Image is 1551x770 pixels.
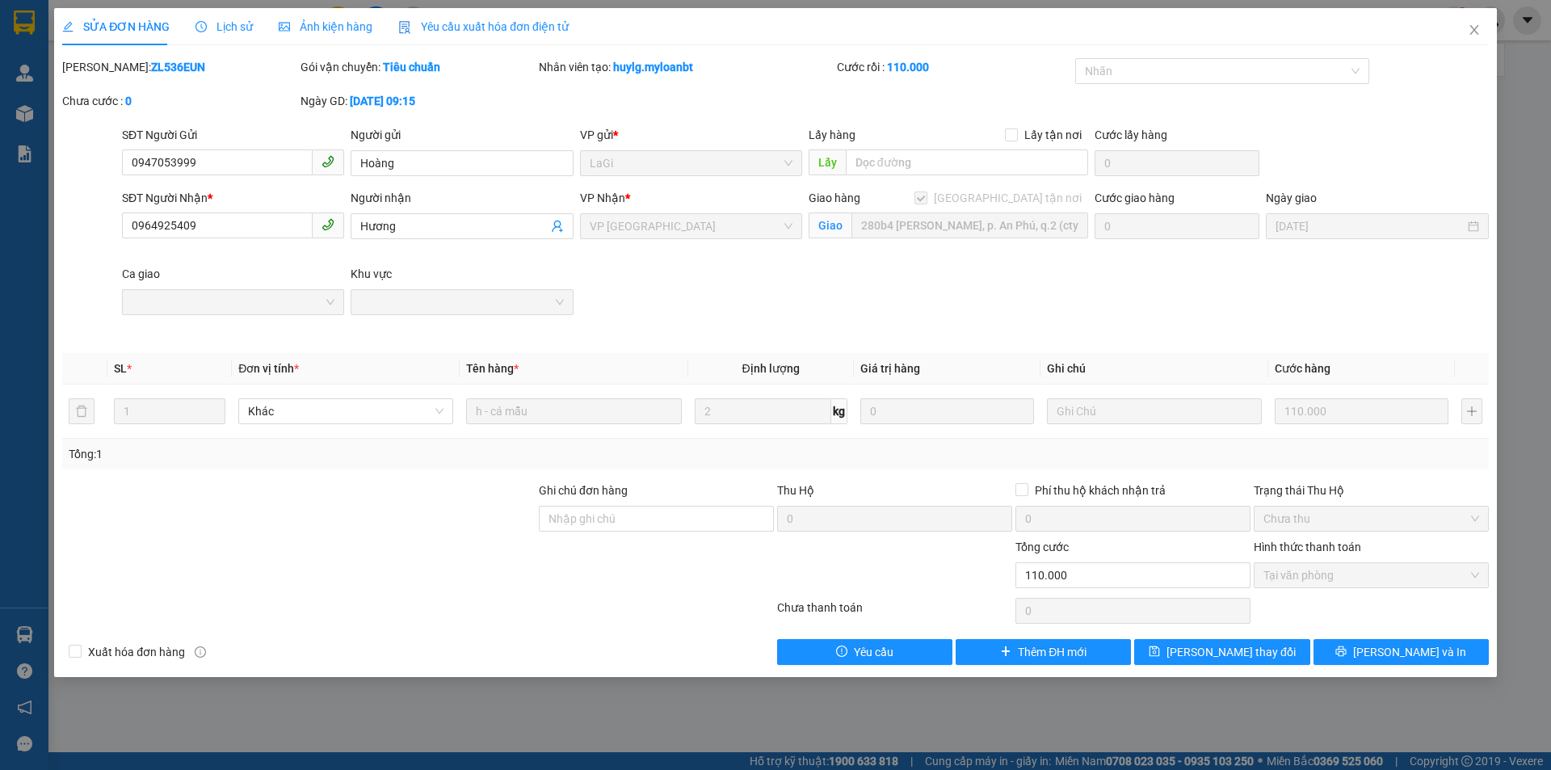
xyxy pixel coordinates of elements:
[1149,646,1160,658] span: save
[539,58,834,76] div: Nhân viên tạo:
[248,399,443,423] span: Khác
[1000,646,1011,658] span: plus
[956,639,1131,665] button: plusThêm ĐH mới
[466,362,519,375] span: Tên hàng
[590,214,792,238] span: VP Thủ Đức
[831,398,847,424] span: kg
[1275,362,1330,375] span: Cước hàng
[846,149,1088,175] input: Dọc đường
[279,20,372,33] span: Ảnh kiện hàng
[351,126,573,144] div: Người gửi
[809,149,846,175] span: Lấy
[1276,217,1464,235] input: Ngày giao
[539,484,628,497] label: Ghi chú đơn hàng
[383,61,440,74] b: Tiêu chuẩn
[62,92,297,110] div: Chưa cước :
[195,20,253,33] span: Lịch sử
[1263,507,1479,531] span: Chưa thu
[742,362,800,375] span: Định lượng
[351,265,573,283] div: Khu vực
[551,220,564,233] span: user-add
[1166,643,1296,661] span: [PERSON_NAME] thay đổi
[195,646,206,658] span: info-circle
[1275,398,1448,424] input: 0
[777,639,952,665] button: exclamation-circleYêu cầu
[301,92,536,110] div: Ngày GD:
[398,21,411,34] img: icon
[1095,150,1259,176] input: Cước lấy hàng
[1134,639,1309,665] button: save[PERSON_NAME] thay đổi
[122,189,344,207] div: SĐT Người Nhận
[927,189,1088,207] span: [GEOGRAPHIC_DATA] tận nơi
[1040,353,1268,385] th: Ghi chú
[1263,563,1479,587] span: Tại văn phòng
[122,267,160,280] label: Ca giao
[580,191,625,204] span: VP Nhận
[1047,398,1262,424] input: Ghi Chú
[854,643,893,661] span: Yêu cầu
[62,21,74,32] span: edit
[62,20,170,33] span: SỬA ĐƠN HÀNG
[279,21,290,32] span: picture
[69,445,599,463] div: Tổng: 1
[1314,639,1489,665] button: printer[PERSON_NAME] và In
[1018,643,1087,661] span: Thêm ĐH mới
[809,212,851,238] span: Giao
[350,95,415,107] b: [DATE] 09:15
[1095,213,1259,239] input: Cước giao hàng
[1015,541,1069,553] span: Tổng cước
[1028,482,1172,499] span: Phí thu hộ khách nhận trả
[322,155,334,168] span: phone
[809,191,860,204] span: Giao hàng
[1468,23,1481,36] span: close
[1095,128,1167,141] label: Cước lấy hàng
[1254,482,1489,499] div: Trạng thái Thu Hộ
[580,126,802,144] div: VP gửi
[1335,646,1347,658] span: printer
[1254,541,1361,553] label: Hình thức thanh toán
[82,643,191,661] span: Xuất hóa đơn hàng
[1266,191,1317,204] label: Ngày giao
[851,212,1088,238] input: Giao tận nơi
[1452,8,1497,53] button: Close
[1018,126,1088,144] span: Lấy tận nơi
[590,151,792,175] span: LaGi
[860,398,1034,424] input: 0
[775,599,1014,627] div: Chưa thanh toán
[836,646,847,658] span: exclamation-circle
[1353,643,1466,661] span: [PERSON_NAME] và In
[613,61,693,74] b: huylg.myloanbt
[860,362,920,375] span: Giá trị hàng
[195,21,207,32] span: clock-circle
[1461,398,1482,424] button: plus
[69,398,95,424] button: delete
[887,61,929,74] b: 110.000
[466,398,681,424] input: VD: Bàn, Ghế
[539,506,774,532] input: Ghi chú đơn hàng
[351,189,573,207] div: Người nhận
[125,95,132,107] b: 0
[122,126,344,144] div: SĐT Người Gửi
[151,61,205,74] b: ZL536EUN
[114,362,127,375] span: SL
[238,362,299,375] span: Đơn vị tính
[398,20,569,33] span: Yêu cầu xuất hóa đơn điện tử
[777,484,814,497] span: Thu Hộ
[322,218,334,231] span: phone
[1095,191,1175,204] label: Cước giao hàng
[62,58,297,76] div: [PERSON_NAME]:
[809,128,855,141] span: Lấy hàng
[837,58,1072,76] div: Cước rồi :
[301,58,536,76] div: Gói vận chuyển:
